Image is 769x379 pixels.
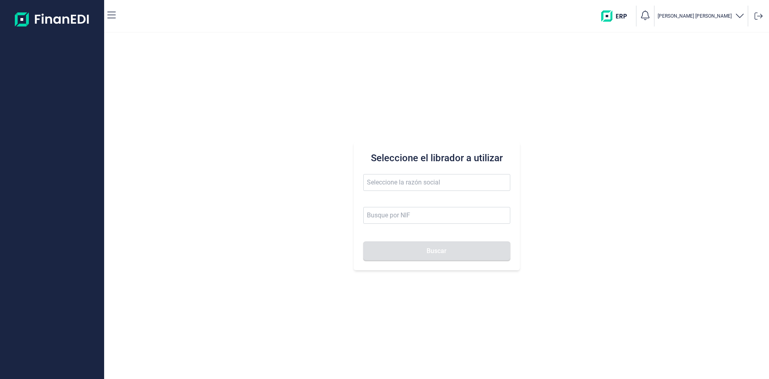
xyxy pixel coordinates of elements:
[601,10,633,22] img: erp
[15,6,90,32] img: Logo de aplicación
[658,10,745,22] button: [PERSON_NAME] [PERSON_NAME]
[363,207,510,224] input: Busque por NIF
[363,152,510,164] h3: Seleccione el librador a utilizar
[658,13,732,19] p: [PERSON_NAME] [PERSON_NAME]
[363,174,510,191] input: Seleccione la razón social
[427,248,447,254] span: Buscar
[363,241,510,261] button: Buscar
